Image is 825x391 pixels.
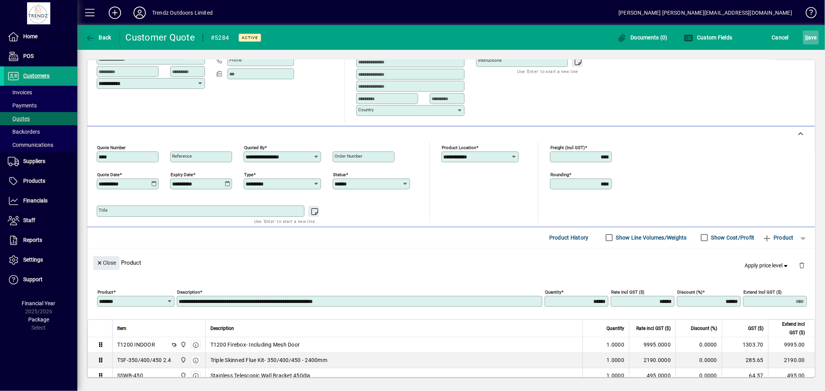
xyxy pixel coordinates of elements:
[634,341,671,348] div: 9995.0000
[4,250,77,270] a: Settings
[96,257,116,269] span: Close
[23,33,38,39] span: Home
[691,324,717,333] span: Discount (%)
[545,289,561,294] mat-label: Quantity
[358,107,374,112] mat-label: Country
[606,324,624,333] span: Quantity
[242,35,258,40] span: Active
[8,142,53,148] span: Communications
[549,231,589,244] span: Product History
[800,2,815,27] a: Knowledge Base
[682,31,734,44] button: Custom Fields
[177,289,200,294] mat-label: Description
[102,6,127,20] button: Add
[550,144,585,150] mat-label: Freight (incl GST)
[8,89,32,95] span: Invoices
[550,172,569,177] mat-label: Rounding
[23,257,43,263] span: Settings
[442,144,476,150] mat-label: Product location
[4,27,77,46] a: Home
[768,368,815,384] td: 495.00
[748,324,764,333] span: GST ($)
[210,324,234,333] span: Description
[478,58,502,63] mat-label: Instructions
[23,73,50,79] span: Customers
[23,237,42,243] span: Reports
[333,172,346,177] mat-label: Status
[618,7,792,19] div: [PERSON_NAME] [PERSON_NAME][EMAIL_ADDRESS][DOMAIN_NAME]
[4,231,77,250] a: Reports
[22,300,56,306] span: Financial Year
[85,34,111,41] span: Back
[87,248,815,277] div: Product
[617,34,668,41] span: Documents (0)
[117,324,126,333] span: Item
[127,6,152,20] button: Profile
[4,99,77,112] a: Payments
[229,57,242,63] mat-label: Phone
[770,31,791,44] button: Cancel
[126,31,195,44] div: Customer Quote
[518,67,578,76] mat-hint: Use 'Enter' to start a new line
[117,341,155,348] div: T1200 INDOOR
[805,31,817,44] span: ave
[4,112,77,125] a: Quotes
[23,217,35,223] span: Staff
[23,178,45,184] span: Products
[178,340,187,349] span: New Plymouth
[4,270,77,289] a: Support
[254,217,315,226] mat-hint: Use 'Enter' to start a new line
[634,372,671,379] div: 495.0000
[335,153,362,159] mat-label: Order number
[4,211,77,230] a: Staff
[28,316,49,323] span: Package
[178,356,187,364] span: New Plymouth
[23,158,45,164] span: Suppliers
[4,125,77,138] a: Backorders
[4,152,77,171] a: Suppliers
[607,341,625,348] span: 1.0000
[4,86,77,99] a: Invoices
[4,172,77,191] a: Products
[4,138,77,151] a: Communications
[607,372,625,379] span: 1.0000
[722,368,768,384] td: 64.57
[93,256,120,270] button: Close
[768,353,815,368] td: 2190.00
[97,144,126,150] mat-label: Quote number
[210,356,327,364] span: Triple Skinned Flue Kit- 350/400/450 - 2400mm
[762,231,794,244] span: Product
[745,262,790,270] span: Apply price level
[758,231,798,245] button: Product
[793,256,811,275] button: Delete
[773,320,805,337] span: Extend incl GST ($)
[722,337,768,353] td: 1303.70
[611,289,644,294] mat-label: Rate incl GST ($)
[117,372,143,379] div: SSWB-450
[772,31,789,44] span: Cancel
[803,31,819,44] button: Save
[152,7,213,19] div: Trendz Outdoors Limited
[84,31,113,44] button: Back
[710,234,755,241] label: Show Cost/Profit
[77,31,120,44] app-page-header-button: Back
[722,353,768,368] td: 285.65
[244,144,265,150] mat-label: Quoted by
[8,102,37,109] span: Payments
[4,191,77,211] a: Financials
[743,289,782,294] mat-label: Extend incl GST ($)
[23,276,43,282] span: Support
[8,129,40,135] span: Backorders
[210,372,311,379] span: Stainless Telescopic Wall Bracket 450dia
[97,172,120,177] mat-label: Quote date
[178,371,187,380] span: New Plymouth
[634,356,671,364] div: 2190.0000
[546,231,592,245] button: Product History
[244,172,253,177] mat-label: Type
[675,337,722,353] td: 0.0000
[171,172,193,177] mat-label: Expiry date
[210,341,300,348] span: T1200 Firebox- Including Mesh Door
[805,34,808,41] span: S
[615,31,670,44] button: Documents (0)
[677,289,702,294] mat-label: Discount (%)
